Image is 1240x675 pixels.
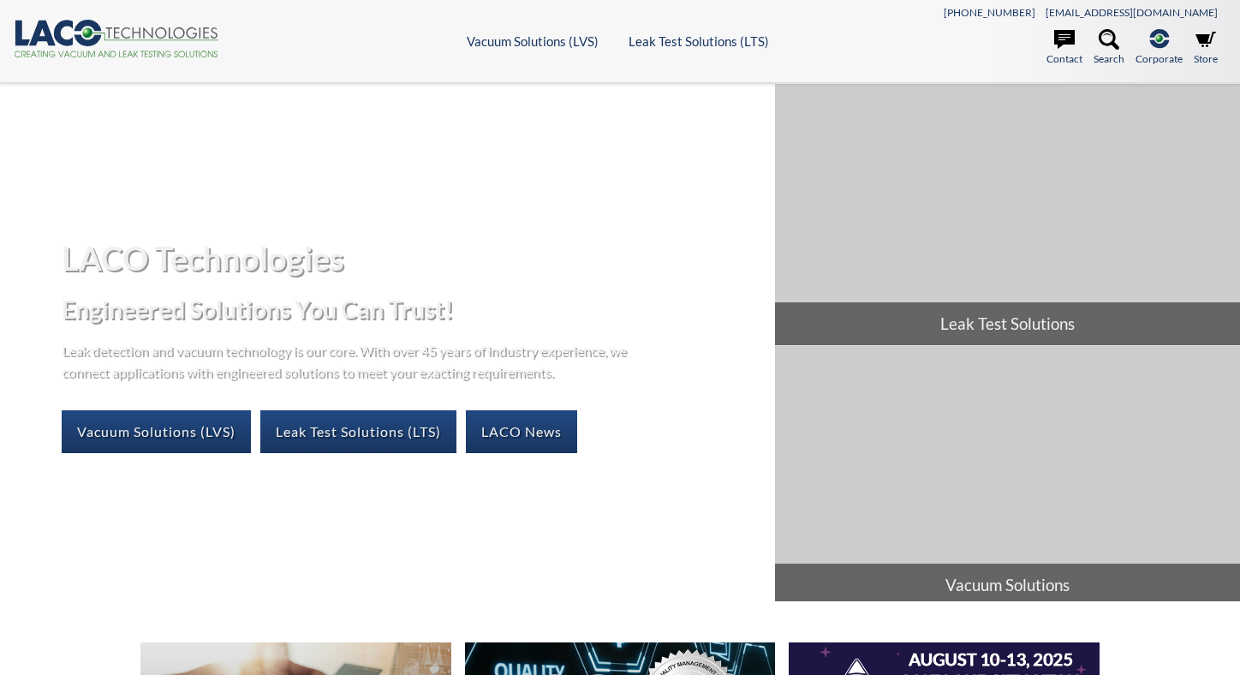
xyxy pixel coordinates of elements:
a: Leak Test Solutions (LTS) [260,410,456,453]
a: Leak Test Solutions (LTS) [629,33,769,49]
a: Leak Test Solutions [775,84,1240,345]
a: Store [1194,29,1218,67]
span: Corporate [1136,51,1183,67]
span: Vacuum Solutions [775,564,1240,606]
a: Search [1094,29,1124,67]
a: Vacuum Solutions (LVS) [467,33,599,49]
a: Vacuum Solutions (LVS) [62,410,251,453]
a: Vacuum Solutions [775,346,1240,607]
a: [EMAIL_ADDRESS][DOMAIN_NAME] [1046,6,1218,19]
a: Contact [1046,29,1082,67]
h1: LACO Technologies [62,237,761,279]
p: Leak detection and vacuum technology is our core. With over 45 years of industry experience, we c... [62,339,635,383]
span: Leak Test Solutions [775,302,1240,345]
a: LACO News [466,410,577,453]
a: [PHONE_NUMBER] [944,6,1035,19]
h2: Engineered Solutions You Can Trust! [62,294,761,326]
